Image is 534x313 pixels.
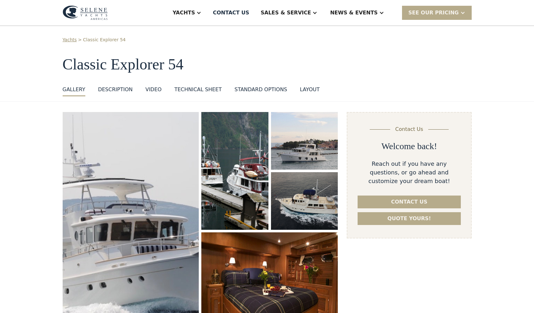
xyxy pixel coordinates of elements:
div: GALLERY [63,86,85,93]
h2: Welcome back! [381,141,437,152]
a: open lightbox [201,112,268,230]
a: VIDEO [145,86,162,96]
div: Technical sheet [174,86,222,93]
a: Classic Explorer 54 [83,36,126,43]
div: layout [300,86,320,93]
img: 50 foot motor yacht [201,112,268,230]
a: open lightbox [271,112,338,170]
div: VIDEO [145,86,162,93]
div: SEE Our Pricing [402,6,472,20]
a: Technical sheet [174,86,222,96]
div: Contact US [213,9,249,17]
a: DESCRIPTION [98,86,133,96]
div: Reach out if you have any questions, or go ahead and customize your dream boat! [358,159,460,185]
a: standard options [235,86,287,96]
div: News & EVENTS [330,9,378,17]
div: Contact Us [395,125,423,133]
a: layout [300,86,320,96]
a: Contact us [358,196,460,208]
div: SEE Our Pricing [408,9,459,17]
img: 50 foot motor yacht [271,172,338,230]
img: 50 foot motor yacht [271,112,338,170]
a: Quote yours! [358,212,460,225]
div: DESCRIPTION [98,86,133,93]
div: standard options [235,86,287,93]
div: Yachts [173,9,195,17]
div: Sales & Service [261,9,311,17]
a: open lightbox [271,172,338,230]
h1: Classic Explorer 54 [63,56,472,73]
img: logo [63,5,108,20]
a: GALLERY [63,86,85,96]
a: Yachts [63,36,77,43]
div: > [78,36,82,43]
